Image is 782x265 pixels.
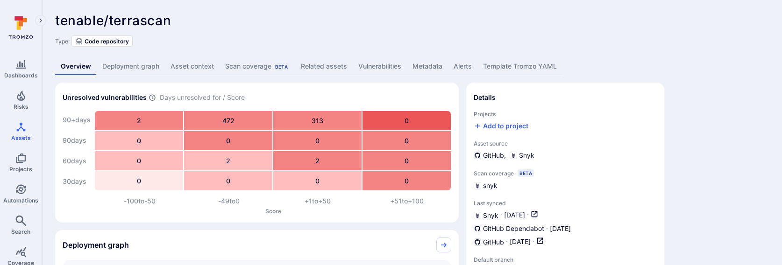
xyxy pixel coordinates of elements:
span: GitHub [483,237,504,247]
a: Related assets [295,58,353,75]
div: 60 days [63,152,91,170]
span: GitHub Dependabot [483,224,544,233]
span: [DATE] [504,210,525,220]
a: Alerts [448,58,477,75]
div: snyk [474,181,498,190]
span: Risks [14,103,28,110]
div: 0 [95,151,183,170]
a: Template Tromzo YAML [477,58,562,75]
div: 30 days [63,172,91,191]
a: Deployment graph [97,58,165,75]
span: Scan coverage [474,170,514,177]
h2: Unresolved vulnerabilities [63,93,147,102]
div: 0 [95,171,183,190]
span: [DATE] [510,237,531,247]
div: 0 [184,131,272,150]
div: 313 [273,111,362,130]
span: Default branch [474,256,548,263]
a: Open in GitHub dashboard [536,237,544,247]
a: Metadata [407,58,448,75]
div: 0 [363,131,451,150]
span: Number of vulnerabilities in status ‘Open’ ‘Triaged’ and ‘In process’ divided by score and scanne... [149,93,156,103]
a: Asset context [165,58,220,75]
div: 2 [184,151,272,170]
div: 0 [273,171,362,190]
div: 0 [363,111,451,130]
span: Snyk [483,211,498,220]
p: · [533,237,534,247]
h2: Deployment graph [63,240,129,250]
div: 0 [363,151,451,170]
div: Asset tabs [55,58,769,75]
span: Last synced [474,200,657,207]
div: Scan coverage [225,62,290,71]
span: Projects [474,111,657,118]
span: Automations [3,197,38,204]
span: Search [11,228,30,235]
span: Code repository [85,38,129,45]
div: 0 [273,131,362,150]
button: Expand navigation menu [35,15,46,26]
div: +51 to +100 [363,196,452,206]
div: GitHub [474,151,504,160]
div: 2 [95,111,183,130]
span: Days unresolved for / Score [160,93,245,103]
span: Projects [9,166,32,173]
div: 472 [184,111,272,130]
div: -49 to 0 [185,196,274,206]
div: 90 days [63,131,91,150]
p: · [527,210,529,220]
a: Vulnerabilities [353,58,407,75]
div: Snyk [510,151,534,160]
div: 2 [273,151,362,170]
div: Beta [273,63,290,70]
h2: Details [474,93,496,102]
span: Type: [55,38,70,45]
button: Add to project [474,121,528,131]
a: Open in Snyk dashboard [531,210,538,220]
div: Collapse [55,230,459,260]
div: 90+ days [63,111,91,129]
span: [DATE] [550,224,571,233]
i: Expand navigation menu [37,17,44,25]
span: tenable/terrascan [55,13,171,28]
div: 0 [95,131,183,150]
span: Asset source [474,140,657,147]
div: Beta [518,169,534,177]
p: Score [95,208,451,215]
div: +1 to +50 [273,196,363,206]
div: 0 [363,171,451,190]
div: -100 to -50 [95,196,185,206]
p: · [500,210,502,220]
span: Assets [11,134,31,141]
div: 0 [184,171,272,190]
p: · [546,224,548,233]
p: · [506,237,508,247]
span: Dashboards [4,72,38,79]
a: Overview [55,58,97,75]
